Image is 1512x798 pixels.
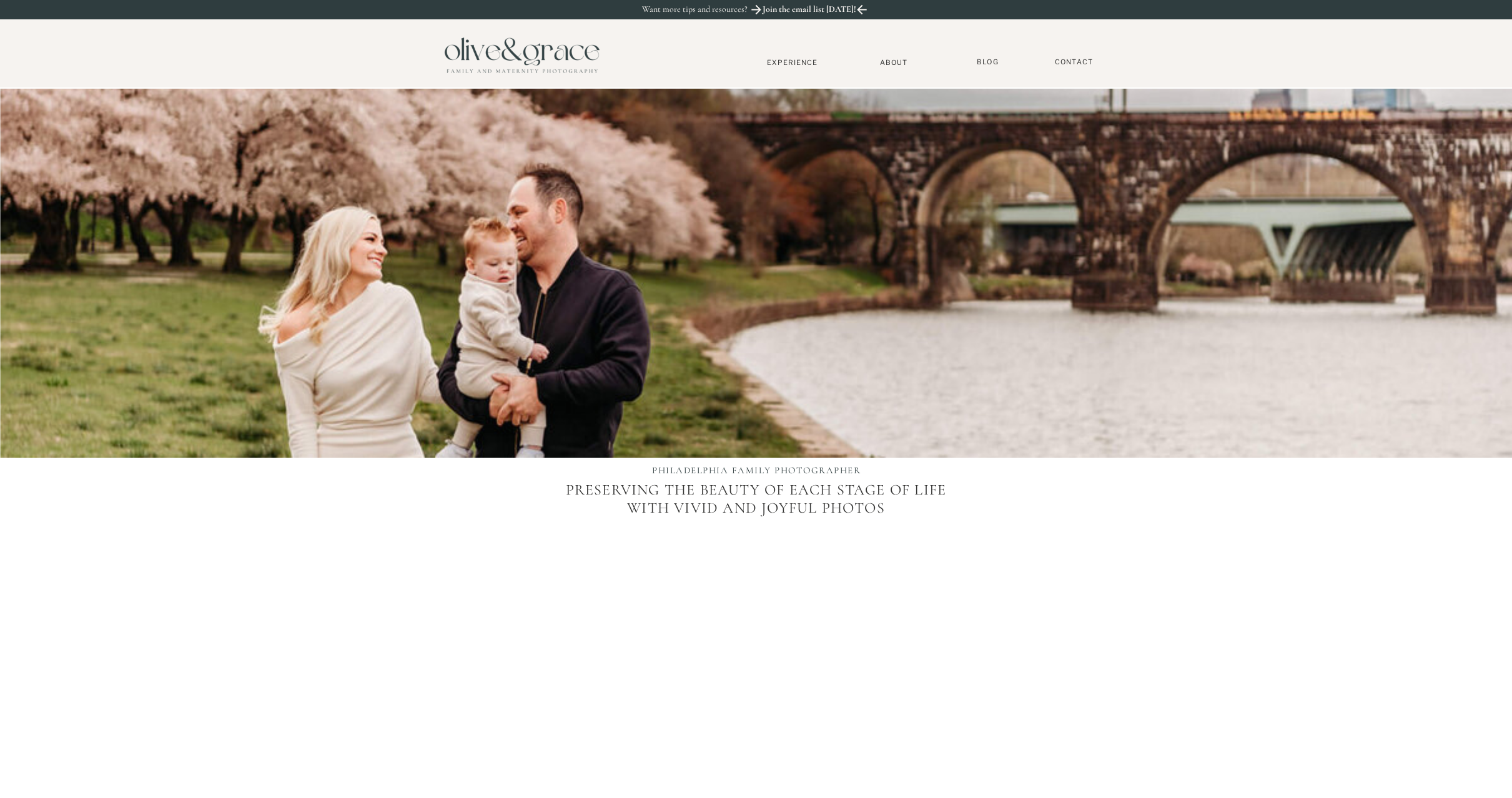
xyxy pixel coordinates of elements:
[875,58,913,66] a: About
[556,481,957,559] p: Preserving the beauty of each stage of life with vivid and joyful photos
[751,58,834,67] a: Experience
[1049,57,1099,67] a: Contact
[972,57,1004,67] a: BLOG
[623,465,890,478] h1: PHILADELPHIA FAMILY PHOTOGRAPHER
[761,4,857,18] a: Join the email list [DATE]!
[642,4,774,15] p: Want more tips and resources?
